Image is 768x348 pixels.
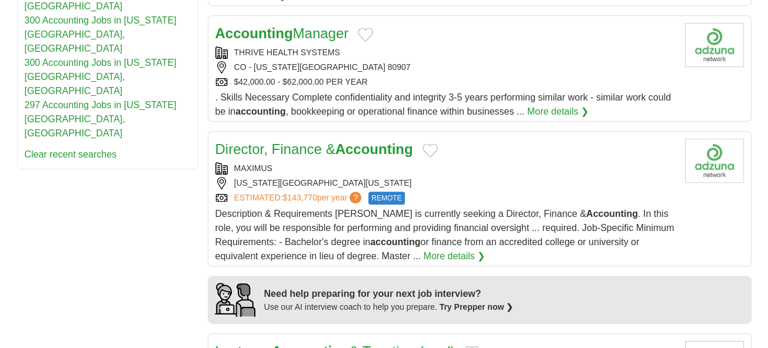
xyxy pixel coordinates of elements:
a: 297 Accounting Jobs in [US_STATE][GEOGRAPHIC_DATA], [GEOGRAPHIC_DATA] [25,100,177,138]
div: [US_STATE][GEOGRAPHIC_DATA][US_STATE] [215,177,676,189]
button: Add to favorite jobs [358,28,373,42]
a: More details ❯ [424,249,486,263]
img: Company logo [685,23,744,67]
a: Try Prepper now ❯ [440,302,514,312]
button: Add to favorite jobs [423,143,438,158]
strong: Accounting [586,209,638,219]
span: Description & Requirements [PERSON_NAME] is currently seeking a Director, Finance & . In this rol... [215,209,674,261]
span: . Skills Necessary Complete confidentiality and integrity 3-5 years performing similar work - sim... [215,92,671,116]
strong: accounting [370,237,420,247]
img: Company logo [685,139,744,183]
div: MAXIMUS [215,162,676,175]
span: $143,770 [282,193,317,202]
div: CO - [US_STATE][GEOGRAPHIC_DATA] 80907 [215,61,676,73]
div: Need help preparing for your next job interview? [264,287,514,301]
a: 300 Accounting Jobs in [US_STATE][GEOGRAPHIC_DATA], [GEOGRAPHIC_DATA] [25,58,177,96]
span: REMOTE [368,192,404,205]
span: ? [350,192,361,203]
a: Clear recent searches [25,149,117,159]
div: Use our AI interview coach to help you prepare. [264,301,514,313]
strong: accounting [235,106,285,116]
a: ESTIMATED:$143,770per year? [234,192,364,205]
a: More details ❯ [527,105,589,119]
strong: Accounting [335,141,413,157]
strong: Accounting [215,25,293,41]
div: $42,000.00 - $62,000.00 PER YEAR [215,76,676,88]
a: 300 Accounting Jobs in [US_STATE][GEOGRAPHIC_DATA], [GEOGRAPHIC_DATA] [25,15,177,53]
div: THRIVE HEALTH SYSTEMS [215,46,676,59]
a: Director, Finance &Accounting [215,141,413,157]
a: AccountingManager [215,25,349,41]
